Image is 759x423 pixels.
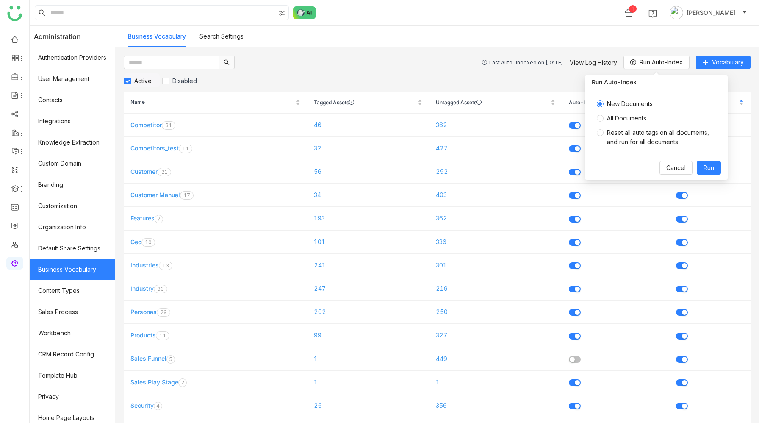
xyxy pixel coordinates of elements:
[130,121,162,128] a: Competitor
[130,402,154,409] a: Security
[569,100,656,105] span: Auto-Index
[429,114,562,137] td: 362
[307,254,429,277] td: 241
[640,58,683,67] span: Run Auto-Index
[30,344,115,365] a: CRM Record Config
[30,89,115,111] a: Contacts
[278,10,285,17] img: search-type.svg
[182,145,186,153] p: 1
[712,58,744,67] span: Vocabulary
[169,355,172,364] p: 5
[429,277,562,301] td: 219
[307,137,429,160] td: 32
[429,394,562,417] td: 356
[307,184,429,207] td: 34
[429,231,562,254] td: 336
[307,301,429,324] td: 202
[130,262,159,269] a: Industries
[187,191,190,200] p: 7
[570,59,617,66] a: View Log History
[131,77,155,84] span: Active
[130,308,157,315] a: Personas
[180,191,194,200] nz-badge-sup: 17
[307,394,429,417] td: 26
[130,191,180,198] a: Customer Manual
[429,184,562,207] td: 403
[130,145,179,152] a: Competitors_test
[607,138,678,145] span: and run for all documents
[30,259,115,280] a: Business Vocabulary
[429,324,562,347] td: 327
[30,238,115,259] a: Default Share Settings
[157,285,161,293] p: 3
[668,6,749,19] button: [PERSON_NAME]
[489,59,563,66] div: Last Auto-Indexed on [DATE]
[160,308,163,317] p: 2
[199,33,244,40] a: Search Settings
[186,145,189,153] p: 1
[30,217,115,238] a: Organization Info
[687,8,735,17] span: [PERSON_NAME]
[429,254,562,277] td: 301
[130,355,166,362] a: Sales Funnel
[158,168,171,176] nz-badge-sup: 21
[670,6,683,19] img: avatar
[169,77,200,84] span: Disabled
[162,121,175,130] nz-badge-sup: 31
[163,308,167,317] p: 9
[704,163,714,173] span: Run
[179,145,192,153] nz-badge-sup: 11
[697,161,721,175] button: Run
[141,238,155,247] nz-badge-sup: 10
[436,100,549,105] span: Untagged Assets
[659,161,693,175] button: Cancel
[130,378,178,386] a: Sales Play Stage
[34,26,81,47] span: Administration
[154,402,162,410] nz-badge-sup: 4
[429,371,562,394] td: 1
[183,191,187,200] p: 1
[169,121,172,130] p: 1
[307,114,429,137] td: 46
[623,56,690,69] button: Run Auto-Index
[696,56,751,69] button: Vocabulary
[429,347,562,370] td: 449
[161,168,164,176] p: 2
[30,301,115,323] a: Sales Process
[648,9,657,18] img: help.svg
[629,5,637,13] div: 1
[429,207,562,230] td: 362
[166,355,175,364] nz-badge-sup: 5
[166,262,169,270] p: 3
[130,214,155,222] a: Features
[585,75,728,89] div: Run Auto-Index
[604,99,656,109] span: New Documents
[164,168,168,176] p: 1
[155,215,163,223] nz-badge-sup: 7
[30,174,115,195] a: Branding
[307,371,429,394] td: 1
[429,160,562,184] td: 292
[148,238,152,247] p: 0
[159,331,163,340] p: 1
[293,6,316,19] img: ask-buddy-normal.svg
[666,163,686,173] span: Cancel
[7,6,22,21] img: logo
[161,285,164,293] p: 3
[429,137,562,160] td: 427
[314,100,416,105] span: Tagged Assets
[30,153,115,174] a: Custom Domain
[154,285,167,293] nz-badge-sup: 33
[130,238,141,245] a: Geo
[429,301,562,324] td: 250
[181,378,184,387] p: 2
[145,238,148,247] p: 1
[30,68,115,89] a: User Management
[128,33,186,40] a: Business Vocabulary
[30,365,115,386] a: Template Hub
[30,280,115,301] a: Content Types
[307,160,429,184] td: 56
[163,331,166,340] p: 1
[130,285,154,292] a: Industry
[30,323,115,344] a: Workbench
